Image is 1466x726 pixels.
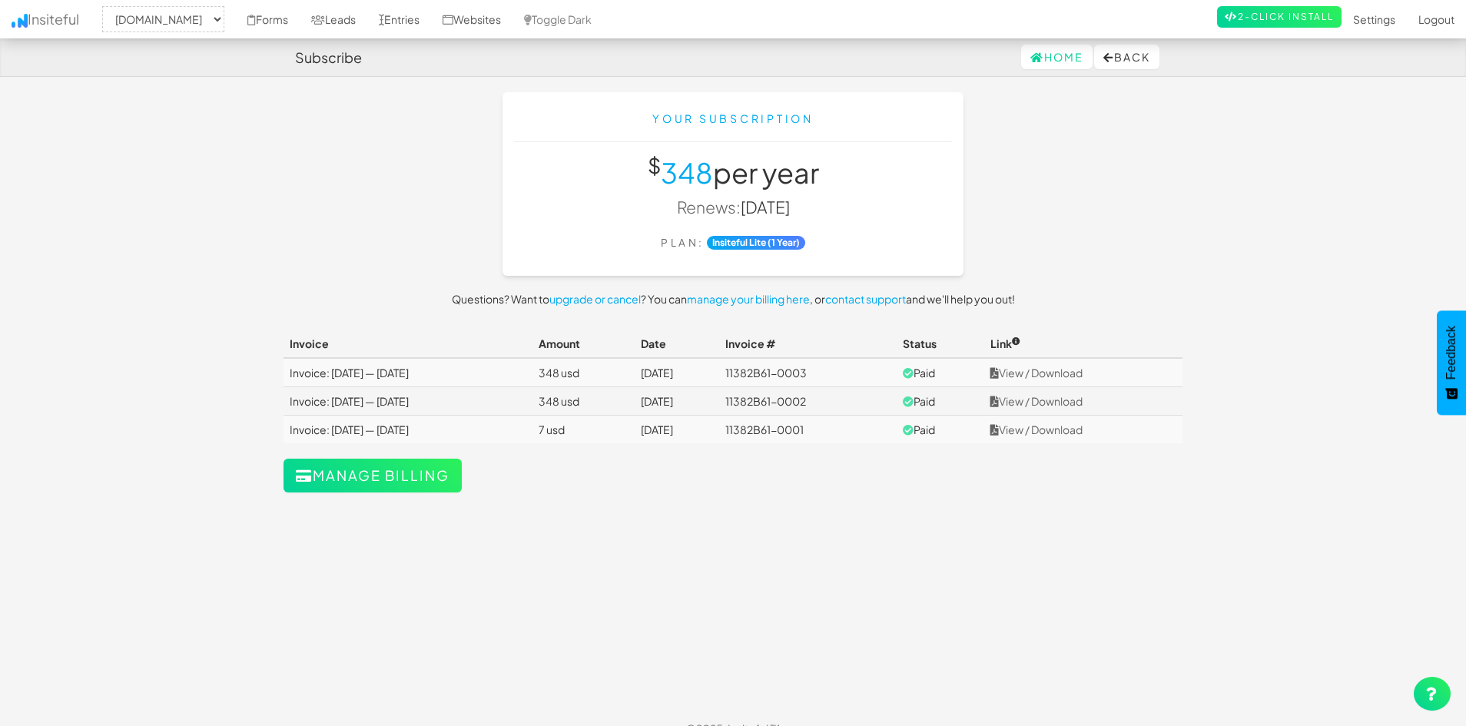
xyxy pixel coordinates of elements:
[990,394,1083,408] a: View / Download
[687,292,810,306] a: manage your billing here
[1444,326,1458,380] span: Feedback
[284,358,532,387] td: Invoice: [DATE] — [DATE]
[284,330,532,358] th: Invoice
[532,330,635,358] th: Amount
[532,358,635,387] td: 348 usd
[284,459,462,492] button: Manage billing
[719,416,897,444] td: 11382B61-0001
[532,416,635,444] td: 7 usd
[661,236,705,249] small: Plan:
[661,155,713,190] span: 348
[284,291,1182,307] p: Questions? Want to ? You can , or and we'll help you out!
[514,157,952,188] h1: per year
[1094,45,1159,69] button: Back
[12,14,28,28] img: icon.png
[897,330,984,358] th: Status
[284,416,532,444] td: Invoice: [DATE] — [DATE]
[1437,310,1466,415] button: Feedback - Show survey
[897,416,984,444] td: Paid
[719,330,897,358] th: Invoice #
[990,366,1083,380] a: View / Download
[514,196,952,218] p: [DATE]
[635,387,719,416] td: [DATE]
[635,330,719,358] th: Date
[1217,6,1342,28] a: 2-Click Install
[825,292,906,306] a: contact support
[677,197,741,217] span: Renews:
[719,358,897,387] td: 11382B61-0003
[707,236,805,250] strong: Insiteful Lite (1 Year)
[990,336,1020,350] span: Link
[897,387,984,416] td: Paid
[897,358,984,387] td: Paid
[635,358,719,387] td: [DATE]
[549,292,641,306] a: upgrade or cancel
[990,423,1083,436] a: View / Download
[295,50,362,65] h4: Subscribe
[1021,45,1093,69] a: Home
[635,416,719,444] td: [DATE]
[648,152,661,178] sup: $
[284,387,532,416] td: Invoice: [DATE] — [DATE]
[514,111,952,126] div: Your Subscription
[719,387,897,416] td: 11382B61-0002
[532,387,635,416] td: 348 usd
